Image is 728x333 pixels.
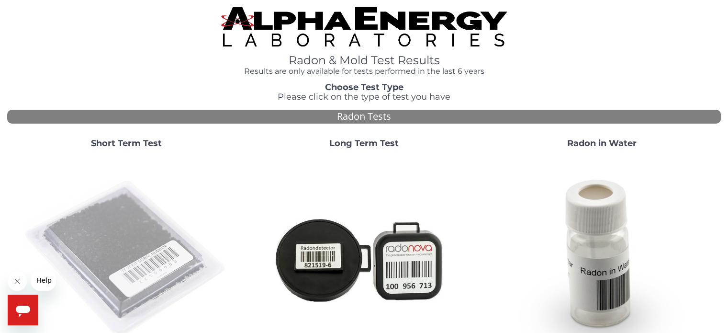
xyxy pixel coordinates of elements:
[7,110,721,124] div: Radon Tests
[325,82,403,92] strong: Choose Test Type
[567,138,637,149] strong: Radon in Water
[8,295,38,325] iframe: Button to launch messaging window
[329,138,399,149] strong: Long Term Test
[278,92,450,102] span: Please click on the type of test you have
[31,270,56,291] iframe: Message from company
[8,272,27,291] iframe: Close message
[221,67,506,76] h4: Results are only available for tests performed in the last 6 years
[91,138,162,149] strong: Short Term Test
[221,54,506,67] h1: Radon & Mold Test Results
[221,7,506,46] img: TightCrop.jpg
